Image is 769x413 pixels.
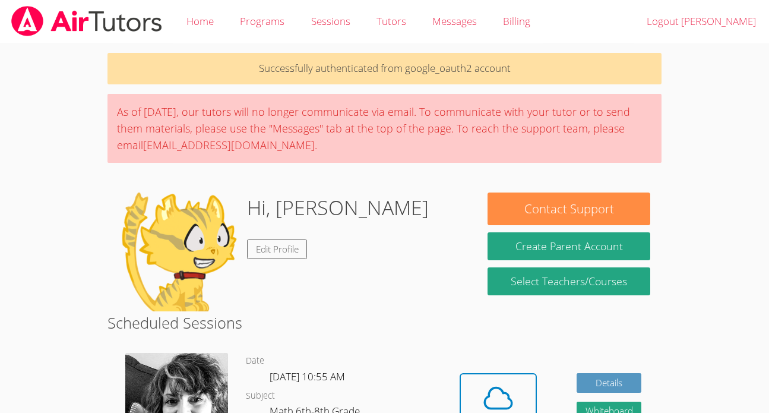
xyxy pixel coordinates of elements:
[577,373,642,393] a: Details
[107,53,661,84] p: Successfully authenticated from google_oauth2 account
[107,94,661,163] div: As of [DATE], our tutors will no longer communicate via email. To communicate with your tutor or ...
[488,193,650,225] button: Contact Support
[107,311,661,334] h2: Scheduled Sessions
[247,239,308,259] a: Edit Profile
[270,370,345,383] span: [DATE] 10:55 AM
[246,354,264,368] dt: Date
[488,267,650,295] a: Select Teachers/Courses
[119,193,238,311] img: default.png
[432,14,477,28] span: Messages
[488,232,650,260] button: Create Parent Account
[10,6,163,36] img: airtutors_banner-c4298cdbf04f3fff15de1276eac7730deb9818008684d7c2e4769d2f7ddbe033.png
[246,389,275,403] dt: Subject
[247,193,429,223] h1: Hi, [PERSON_NAME]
